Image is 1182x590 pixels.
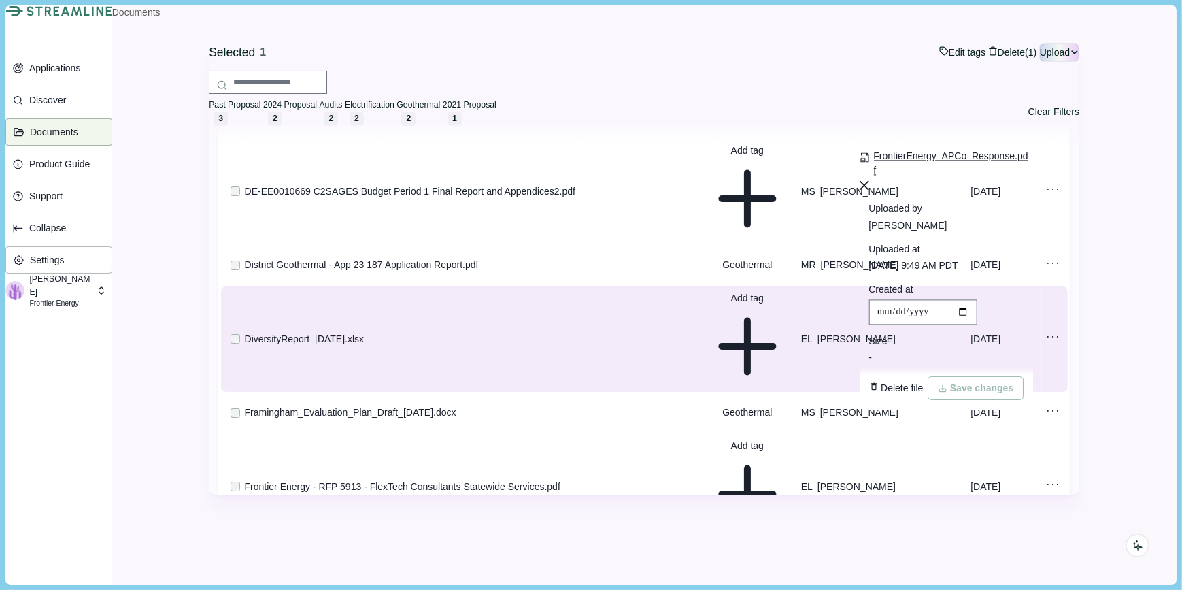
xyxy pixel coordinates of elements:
[450,114,459,122] div: 1
[443,97,496,126] button: 2021 Proposal 1
[707,144,788,240] button: Add tag
[25,127,78,138] p: Documents
[24,95,66,106] p: Discover
[209,97,260,126] button: Past Proposal 3
[801,406,815,420] div: Marian Stone
[801,258,816,272] div: Megan Raisle
[396,100,440,110] span: Geothermal
[24,159,90,170] p: Product Guide
[245,406,456,420] div: Framingham_Evaluation_Plan_Draft_[DATE].docx
[722,259,772,270] span: Geothermal
[1028,105,1079,119] button: Clear Filters
[209,44,255,61] div: Selected
[24,223,66,234] p: Collapse
[5,86,112,114] button: Discover
[245,480,560,494] div: Frontier Energy - RFP 5913 - FlexTech Consultants Statewide Services.pdf
[5,214,112,242] button: Expand
[5,246,112,274] button: Settings
[29,298,92,309] p: Frontier Energy
[24,191,63,202] p: Support
[5,118,112,146] button: Documents
[801,184,815,199] div: Marian Stone
[5,281,24,300] img: profile picture
[25,255,65,266] p: Settings
[112,5,161,20] a: Documents
[5,5,112,16] a: Streamline Climate LogoStreamline Climate Logo
[352,114,362,122] div: 2
[216,114,226,122] div: 3
[817,332,896,346] span: [PERSON_NAME]
[731,145,764,156] span: Add tag
[5,182,112,210] button: Support
[5,150,112,178] button: Product Guide
[404,114,413,122] div: 2
[209,100,260,110] span: Past Proposal
[1040,46,1070,60] button: Upload
[260,44,266,61] div: 1
[270,114,280,122] div: 2
[345,100,394,110] span: Electrification
[707,406,788,420] button: Geothermal
[707,439,788,535] button: Add tag
[245,332,365,346] div: DiversityReport_[DATE].xlsx
[731,440,764,451] span: Add tag
[820,184,898,199] span: [PERSON_NAME]
[29,273,92,298] p: [PERSON_NAME]
[326,114,336,122] div: 2
[345,97,394,126] button: Electrification 2
[1070,48,1079,56] button: See more options
[5,5,22,16] img: Streamline Climate Logo
[722,407,772,418] span: Geothermal
[263,97,317,126] button: 2024 Proposal 2
[443,100,496,110] span: 2021 Proposal
[817,480,896,494] span: [PERSON_NAME]
[24,63,81,74] p: Applications
[319,100,342,110] span: Audits
[801,332,813,346] div: Emily Logan
[27,6,112,16] img: Streamline Climate Logo
[707,291,788,387] button: Add tag
[5,54,112,82] button: Applications
[820,406,898,420] span: [PERSON_NAME]
[396,97,440,126] button: Geothermal 2
[821,258,899,272] span: [PERSON_NAME]
[731,293,764,304] span: Add tag
[801,480,813,494] div: Emily Logan
[970,475,1041,499] div: [DATE]
[707,258,788,272] button: Geothermal
[988,46,1037,60] button: Delete(1)
[939,46,985,60] button: Edit tags
[319,97,342,126] button: Audits 2
[245,258,479,272] div: District Geothermal - App 23 187 Application Report.pdf
[245,184,575,199] div: DE-EE0010669 C2SAGES Budget Period 1 Final Report and Appendices2.pdf
[263,100,317,110] span: 2024 Proposal
[970,401,1041,425] div: [DATE]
